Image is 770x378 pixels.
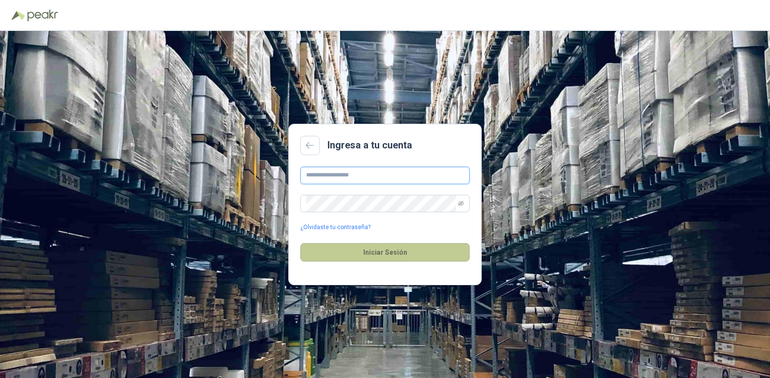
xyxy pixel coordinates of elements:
[300,223,370,232] a: ¿Olvidaste tu contraseña?
[12,11,25,20] img: Logo
[458,201,464,206] span: eye-invisible
[300,243,470,262] button: Iniciar Sesión
[27,10,58,21] img: Peakr
[327,138,412,153] h2: Ingresa a tu cuenta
